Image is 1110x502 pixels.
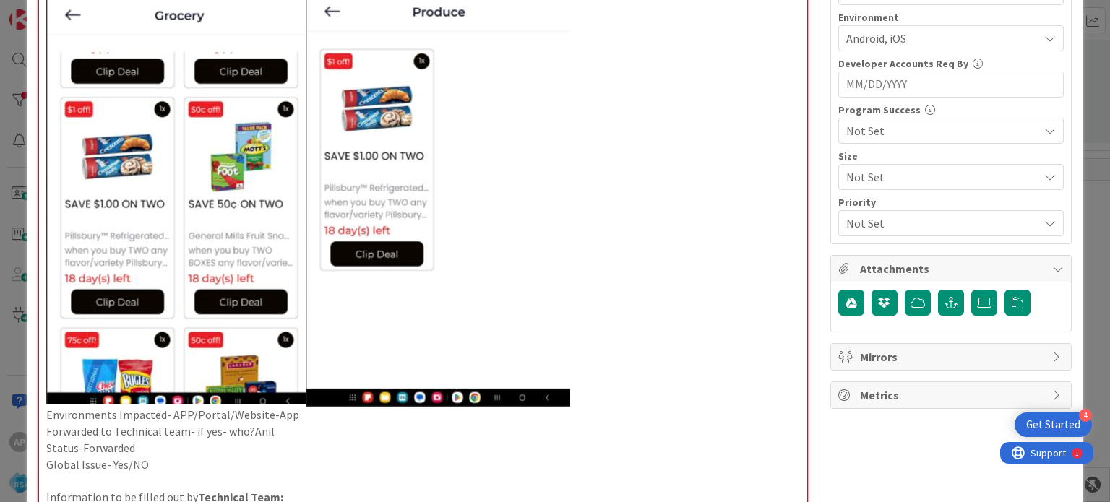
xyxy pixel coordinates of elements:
div: 4 [1079,409,1092,422]
span: Not Set [846,167,1031,187]
span: Metrics [860,386,1045,404]
p: Forwarded to Technical team- if yes- who?Anil [46,423,799,440]
span: Not Set [846,122,1038,139]
input: MM/DD/YYYY [846,72,1056,97]
div: Priority [838,197,1064,207]
span: Support [30,2,66,20]
div: Open Get Started checklist, remaining modules: 4 [1015,412,1092,437]
span: Mirrors [860,348,1045,365]
span: Not Set [846,213,1031,233]
p: Global Issue- Yes/NO [46,456,799,473]
div: Developer Accounts Req By [838,59,1064,69]
div: Program Success [838,105,1064,115]
div: Environment [838,12,1064,22]
p: Environments Impacted- APP/Portal/Website-App [46,407,799,423]
span: Android, iOS [846,30,1038,47]
p: Status-Forwarded [46,440,799,456]
span: Attachments [860,260,1045,277]
div: Size [838,151,1064,161]
div: 1 [75,6,79,17]
div: Get Started [1026,417,1080,432]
